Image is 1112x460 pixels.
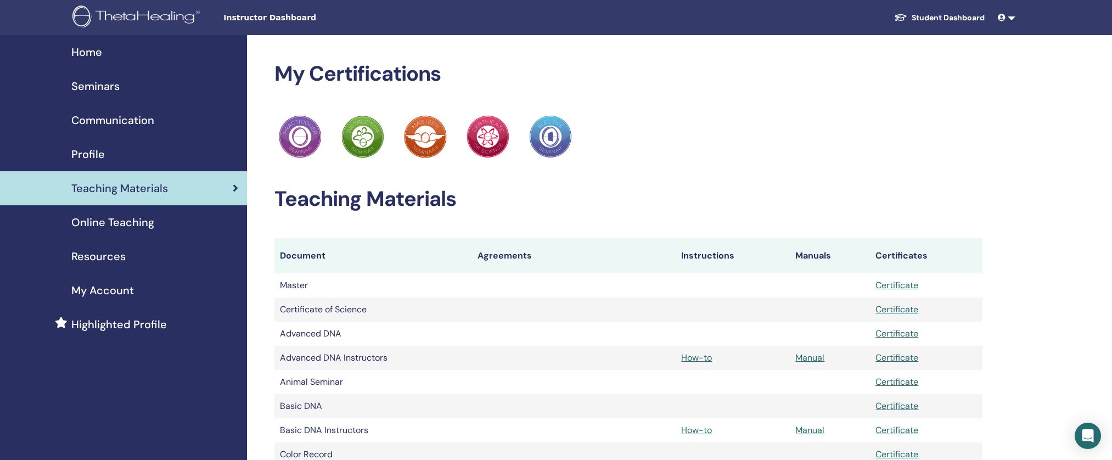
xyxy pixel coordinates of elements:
[274,418,472,442] td: Basic DNA Instructors
[529,115,572,158] img: Practitioner
[71,248,126,265] span: Resources
[71,316,167,333] span: Highlighted Profile
[467,115,509,158] img: Practitioner
[875,400,918,412] a: Certificate
[274,61,982,87] h2: My Certifications
[341,115,384,158] img: Practitioner
[71,112,154,128] span: Communication
[795,352,824,363] a: Manual
[223,12,388,24] span: Instructor Dashboard
[274,322,472,346] td: Advanced DNA
[274,370,472,394] td: Animal Seminar
[676,238,790,273] th: Instructions
[795,424,824,436] a: Manual
[274,346,472,370] td: Advanced DNA Instructors
[72,5,204,30] img: logo.png
[875,304,918,315] a: Certificate
[870,238,982,273] th: Certificates
[875,448,918,460] a: Certificate
[875,376,918,388] a: Certificate
[274,238,472,273] th: Document
[472,238,676,273] th: Agreements
[71,78,120,94] span: Seminars
[71,282,134,299] span: My Account
[274,187,982,212] h2: Teaching Materials
[875,328,918,339] a: Certificate
[1075,423,1101,449] div: Open Intercom Messenger
[875,424,918,436] a: Certificate
[279,115,322,158] img: Practitioner
[71,44,102,60] span: Home
[274,273,472,298] td: Master
[790,238,870,273] th: Manuals
[894,13,907,22] img: graduation-cap-white.svg
[404,115,447,158] img: Practitioner
[71,180,168,197] span: Teaching Materials
[274,298,472,322] td: Certificate of Science
[681,424,712,436] a: How-to
[71,214,154,231] span: Online Teaching
[875,352,918,363] a: Certificate
[875,279,918,291] a: Certificate
[71,146,105,162] span: Profile
[885,8,993,28] a: Student Dashboard
[681,352,712,363] a: How-to
[274,394,472,418] td: Basic DNA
